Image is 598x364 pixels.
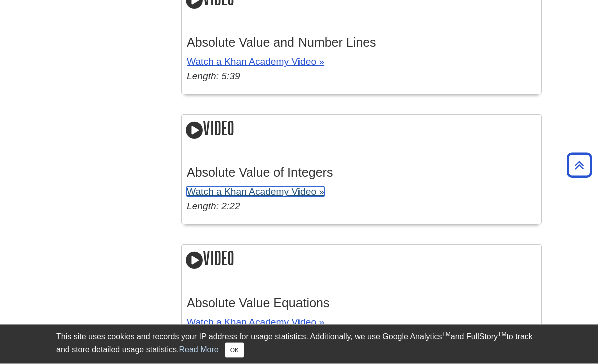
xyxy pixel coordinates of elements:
[187,201,240,212] em: Length: 2:22
[187,296,536,311] h3: Absolute Value Equations
[563,158,595,172] a: Back to Top
[182,245,541,274] h2: Video
[179,345,218,354] a: Read More
[187,71,240,82] em: Length: 5:39
[187,57,324,67] a: Watch a Khan Academy Video »
[182,115,541,144] h2: Video
[56,331,542,358] div: This site uses cookies and records your IP address for usage statistics. Additionally, we use Goo...
[187,36,536,50] h3: Absolute Value and Number Lines
[498,331,506,338] sup: TM
[225,343,244,358] button: Close
[187,187,324,197] a: Watch a Khan Academy Video »
[187,166,536,180] h3: Absolute Value of Integers
[187,317,324,328] a: Watch a Khan Academy Video »
[442,331,450,338] sup: TM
